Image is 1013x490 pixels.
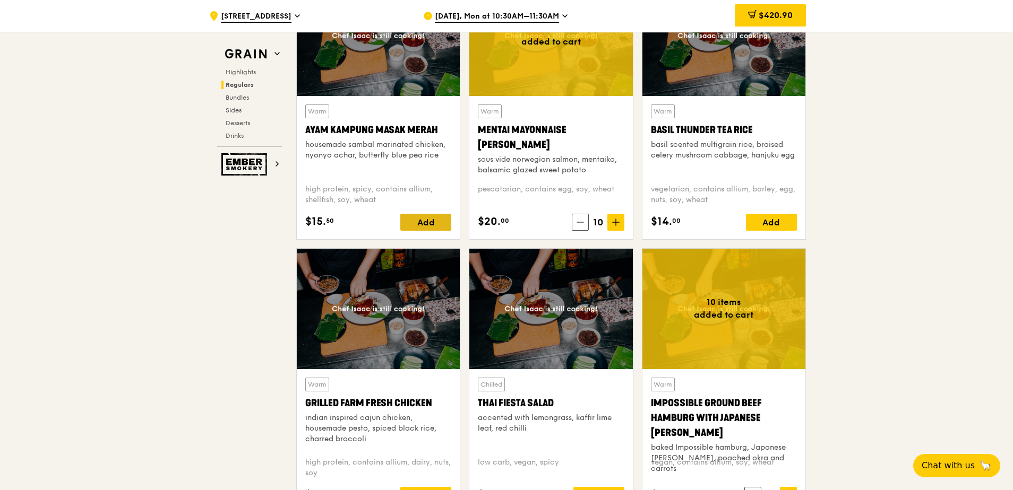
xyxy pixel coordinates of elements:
[651,378,675,391] div: Warm
[478,122,624,152] div: Mentai Mayonnaise [PERSON_NAME]
[478,457,624,478] div: low carb, vegan, spicy
[478,378,505,391] div: Chilled
[651,139,797,161] div: basil scented multigrain rice, braised celery mushroom cabbage, hanjuku egg
[226,132,244,139] span: Drinks
[221,11,291,23] span: [STREET_ADDRESS]
[305,378,329,391] div: Warm
[589,215,607,230] span: 10
[305,413,451,444] div: indian inspired cajun chicken, housemade pesto, spiced black rice, charred broccoli
[435,11,559,23] span: [DATE], Mon at 10:30AM–11:30AM
[478,104,502,118] div: Warm
[478,396,624,410] div: Thai Fiesta Salad
[305,122,451,137] div: Ayam Kampung Masak Merah
[305,139,451,161] div: housemade sambal marinated chicken, nyonya achar, butterfly blue pea rice
[305,396,451,410] div: Grilled Farm Fresh Chicken
[651,104,675,118] div: Warm
[305,457,451,478] div: high protein, contains allium, dairy, nuts, soy
[400,214,451,231] div: Add
[651,457,797,478] div: vegan, contains allium, soy, wheat
[305,104,329,118] div: Warm
[221,153,270,176] img: Ember Smokery web logo
[651,396,797,440] div: Impossible Ground Beef Hamburg with Japanese [PERSON_NAME]
[305,214,326,230] span: $15.
[221,45,270,64] img: Grain web logo
[922,459,975,472] span: Chat with us
[651,122,797,137] div: Basil Thunder Tea Rice
[746,214,797,231] div: Add
[651,184,797,205] div: vegetarian, contains allium, barley, egg, nuts, soy, wheat
[913,454,1000,477] button: Chat with us🦙
[305,184,451,205] div: high protein, spicy, contains allium, shellfish, soy, wheat
[226,119,250,127] span: Desserts
[651,442,797,474] div: baked Impossible hamburg, Japanese [PERSON_NAME], poached okra and carrots
[478,154,624,176] div: sous vide norwegian salmon, mentaiko, balsamic glazed sweet potato
[478,184,624,205] div: pescatarian, contains egg, soy, wheat
[226,94,249,101] span: Bundles
[651,214,672,230] span: $14.
[226,107,242,114] span: Sides
[501,216,509,225] span: 00
[672,216,681,225] span: 00
[226,68,256,76] span: Highlights
[979,459,992,472] span: 🦙
[478,214,501,230] span: $20.
[478,413,624,434] div: accented with lemongrass, kaffir lime leaf, red chilli
[326,216,334,225] span: 50
[759,10,793,20] span: $420.90
[226,81,254,89] span: Regulars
